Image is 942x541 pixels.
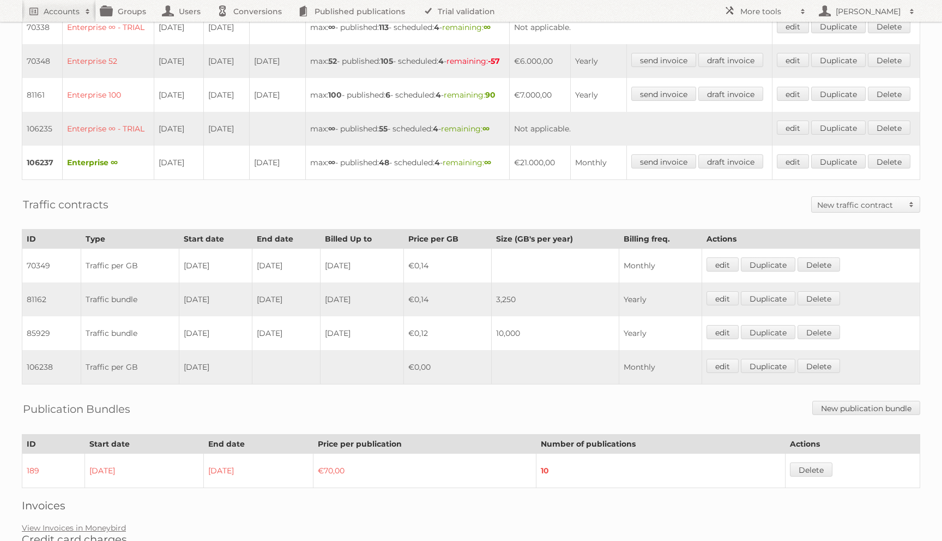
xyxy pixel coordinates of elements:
a: Delete [868,87,910,101]
a: edit [777,53,809,67]
th: ID [22,435,85,454]
td: [DATE] [179,316,252,350]
a: Duplicate [811,87,866,101]
h2: More tools [740,6,795,17]
td: €0,14 [403,249,492,283]
td: max: - published: - scheduled: - [306,146,510,180]
th: Price per publication [313,435,536,454]
td: Monthly [571,146,626,180]
td: Traffic per GB [81,350,179,384]
th: Actions [702,230,920,249]
a: Duplicate [811,19,866,33]
td: 70348 [22,44,63,78]
a: edit [777,87,809,101]
a: Duplicate [741,359,795,373]
td: max: - published: - scheduled: - [306,10,510,45]
td: [DATE] [179,282,252,316]
td: [DATE] [250,44,306,78]
td: [DATE] [252,249,321,283]
a: New publication bundle [812,401,920,415]
td: €0,12 [403,316,492,350]
td: [DATE] [154,112,203,146]
span: remaining: [443,158,491,167]
td: Traffic bundle [81,316,179,350]
a: Delete [798,325,840,339]
td: Yearly [571,78,626,112]
strong: ∞ [328,22,335,32]
a: Delete [798,257,840,272]
td: 81161 [22,78,63,112]
td: max: - published: - scheduled: - [306,78,510,112]
a: edit [777,154,809,169]
td: [DATE] [203,78,249,112]
td: Yearly [619,282,702,316]
td: [DATE] [203,10,249,45]
td: [DATE] [154,78,203,112]
th: Billed Up to [320,230,403,249]
td: 189 [22,454,85,488]
h2: New traffic contract [817,200,903,211]
td: [DATE] [252,316,321,350]
td: Yearly [571,44,626,78]
strong: 48 [379,158,389,167]
td: [DATE] [250,78,306,112]
h2: Publication Bundles [23,401,130,417]
a: View Invoices in Moneybird [22,523,126,533]
td: Enterprise ∞ - TRIAL [63,10,154,45]
td: 106235 [22,112,63,146]
a: draft invoice [698,87,763,101]
a: Duplicate [741,257,795,272]
td: [DATE] [154,10,203,45]
td: [DATE] [154,146,203,180]
th: End date [252,230,321,249]
th: Billing freq. [619,230,702,249]
td: €70,00 [313,454,536,488]
th: ID [22,230,81,249]
td: [DATE] [179,249,252,283]
td: [DATE] [320,316,403,350]
th: Size (GB's per year) [492,230,619,249]
strong: ∞ [328,158,335,167]
td: Enterprise 100 [63,78,154,112]
strong: 52 [328,56,337,66]
a: Duplicate [811,121,866,135]
a: Duplicate [741,291,795,305]
td: 3,250 [492,282,619,316]
td: [DATE] [179,350,252,384]
a: send invoice [631,53,696,67]
th: Start date [179,230,252,249]
span: remaining: [444,90,496,100]
span: Toggle [903,197,920,212]
strong: 105 [381,56,393,66]
td: €21.000,00 [510,146,571,180]
a: Delete [868,154,910,169]
td: 106237 [22,146,63,180]
a: New traffic contract [812,197,920,212]
strong: 4 [436,90,441,100]
a: Delete [790,462,832,477]
a: Duplicate [811,154,866,169]
span: remaining: [442,22,491,32]
td: Enterprise ∞ [63,146,154,180]
a: Delete [868,19,910,33]
a: edit [706,359,739,373]
td: 106238 [22,350,81,384]
td: Traffic per GB [81,249,179,283]
a: send invoice [631,87,696,101]
a: Delete [798,359,840,373]
strong: 6 [385,90,390,100]
strong: 4 [433,124,438,134]
td: 70338 [22,10,63,45]
a: Delete [798,291,840,305]
strong: 100 [328,90,342,100]
td: [DATE] [84,454,203,488]
h2: [PERSON_NAME] [833,6,904,17]
a: edit [706,257,739,272]
td: Enterprise 52 [63,44,154,78]
a: send invoice [631,154,696,169]
td: 85929 [22,316,81,350]
td: [DATE] [203,454,313,488]
strong: -57 [488,56,500,66]
strong: 4 [438,56,444,66]
strong: ∞ [484,22,491,32]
